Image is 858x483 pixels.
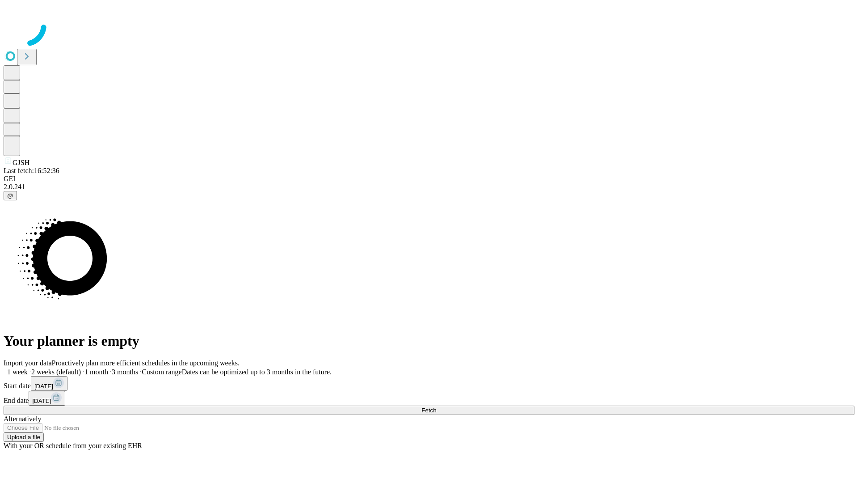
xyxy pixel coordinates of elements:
[31,376,67,391] button: [DATE]
[4,432,44,442] button: Upload a file
[31,368,81,376] span: 2 weeks (default)
[4,376,854,391] div: Start date
[84,368,108,376] span: 1 month
[7,368,28,376] span: 1 week
[112,368,138,376] span: 3 months
[7,192,13,199] span: @
[4,391,854,406] div: End date
[52,359,240,367] span: Proactively plan more efficient schedules in the upcoming weeks.
[182,368,332,376] span: Dates can be optimized up to 3 months in the future.
[4,406,854,415] button: Fetch
[29,391,65,406] button: [DATE]
[4,175,854,183] div: GEI
[4,359,52,367] span: Import your data
[4,415,41,423] span: Alternatively
[4,442,142,449] span: With your OR schedule from your existing EHR
[421,407,436,414] span: Fetch
[4,167,59,174] span: Last fetch: 16:52:36
[34,383,53,390] span: [DATE]
[13,159,29,166] span: GJSH
[4,191,17,200] button: @
[142,368,181,376] span: Custom range
[32,398,51,404] span: [DATE]
[4,183,854,191] div: 2.0.241
[4,333,854,349] h1: Your planner is empty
